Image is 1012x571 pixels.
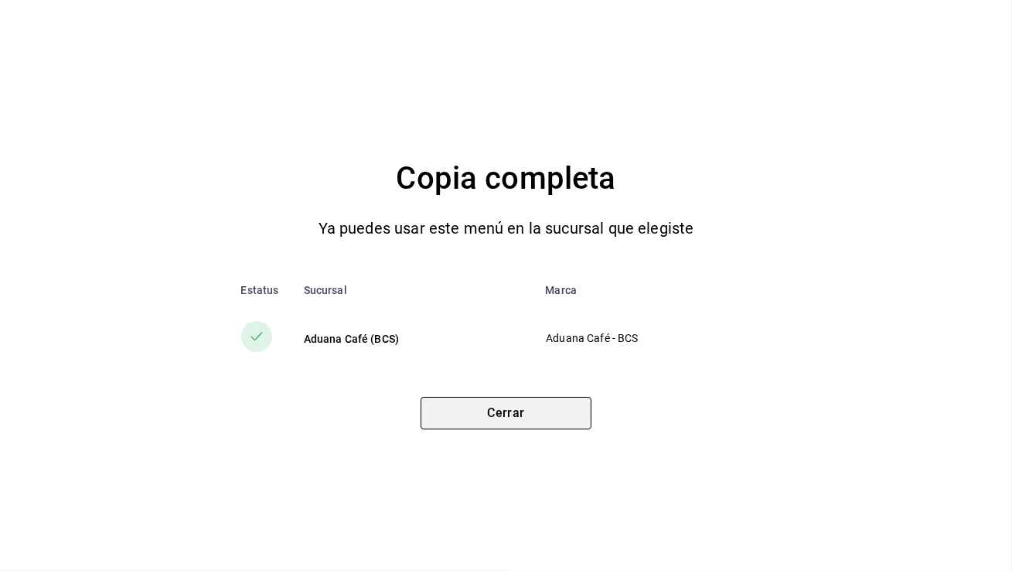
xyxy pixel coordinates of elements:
th: Estatus [216,272,291,309]
h4: Copia completa [396,154,615,203]
th: Marca [533,272,796,309]
button: Cerrar [421,397,591,429]
p: Ya puedes usar este menú en la sucursal que elegiste [319,216,694,241]
th: Sucursal [291,272,533,309]
div: Aduana Café (BCS) [304,331,521,347]
p: Aduana Café - BCS [546,330,770,347]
